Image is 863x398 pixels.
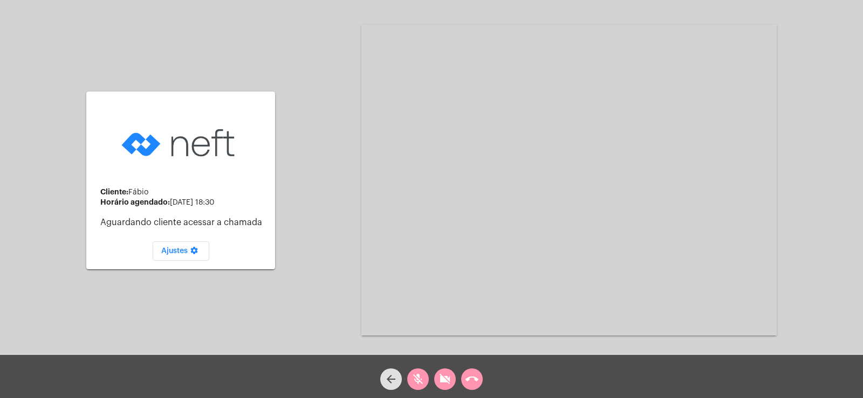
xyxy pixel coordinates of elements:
[100,198,266,207] div: [DATE] 18:30
[385,373,398,386] mat-icon: arrow_back
[100,188,128,195] strong: Cliente:
[412,373,424,386] mat-icon: mic_off
[100,218,266,227] p: Aguardando cliente acessar a chamada
[153,241,209,261] button: Ajustes
[100,188,266,197] div: Fábio
[119,112,243,174] img: logo-neft-novo-2.png
[161,247,201,255] span: Ajustes
[465,373,478,386] mat-icon: call_end
[100,198,170,206] strong: Horário agendado:
[439,373,451,386] mat-icon: videocam_off
[188,246,201,259] mat-icon: settings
